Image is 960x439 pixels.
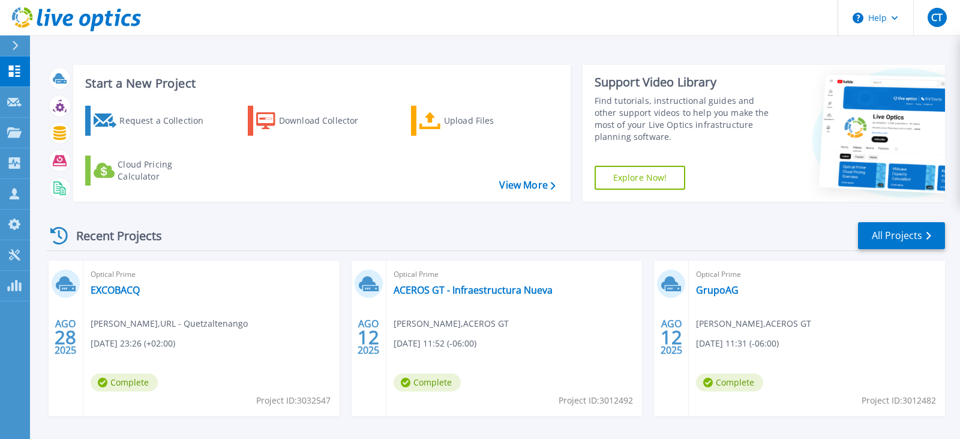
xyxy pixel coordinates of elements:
h3: Start a New Project [85,77,555,90]
span: [PERSON_NAME] , ACEROS GT [696,317,811,330]
span: Project ID: 3012482 [862,394,936,407]
span: CT [931,13,943,22]
span: [DATE] 11:52 (-06:00) [394,337,476,350]
span: Complete [91,374,158,392]
span: 12 [661,332,682,342]
a: View More [499,180,555,191]
span: [PERSON_NAME] , URL - Quetzaltenango [91,317,248,330]
a: All Projects [858,222,945,249]
span: [PERSON_NAME] , ACEROS GT [394,317,509,330]
a: GrupoAG [696,284,739,296]
div: Download Collector [279,109,375,133]
div: AGO 2025 [357,315,380,359]
span: Project ID: 3032547 [256,394,331,407]
div: Cloud Pricing Calculator [118,159,214,183]
div: Request a Collection [119,109,215,133]
a: Explore Now! [595,166,686,190]
a: Upload Files [411,106,545,136]
span: Project ID: 3012492 [559,394,633,407]
span: Complete [394,374,461,392]
div: AGO 2025 [660,315,683,359]
span: Optical Prime [696,268,938,281]
div: Find tutorials, instructional guides and other support videos to help you make the most of your L... [595,95,777,143]
span: 28 [55,332,76,342]
span: Complete [696,374,763,392]
a: Download Collector [248,106,382,136]
a: ACEROS GT - Infraestructura Nueva [394,284,553,296]
a: Request a Collection [85,106,219,136]
span: Optical Prime [394,268,635,281]
div: AGO 2025 [54,315,77,359]
span: [DATE] 11:31 (-06:00) [696,337,779,350]
div: Recent Projects [46,221,178,250]
a: EXCOBACQ [91,284,140,296]
span: 12 [358,332,379,342]
span: [DATE] 23:26 (+02:00) [91,337,175,350]
span: Optical Prime [91,268,332,281]
a: Cloud Pricing Calculator [85,156,219,186]
div: Support Video Library [595,74,777,90]
div: Upload Files [444,109,540,133]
